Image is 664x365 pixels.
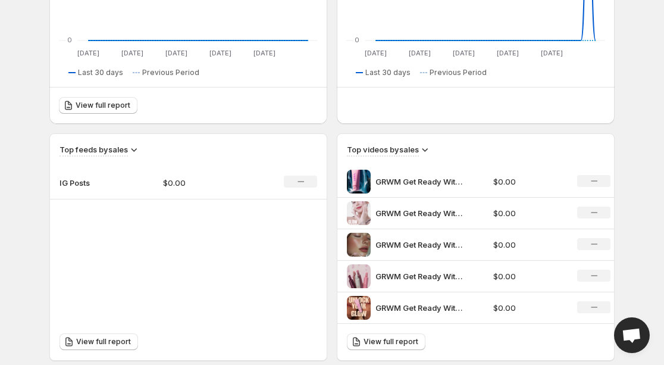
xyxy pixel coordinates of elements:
span: Last 30 days [365,68,411,77]
img: GRWM Get Ready With Me BeforeAndAfterGlow DayToNightLook TrendingNow ViralBeauty LookOfTheDay Glo... [347,233,371,257]
span: Previous Period [142,68,199,77]
p: GRWM Get Ready With Me BeforeAndAfterGlow DayToNightLook TrendingNow ViralBeauty LookOfTheDay Glo... [375,176,465,188]
span: View full report [364,337,418,347]
p: $0.00 [493,302,563,314]
span: View full report [76,337,131,347]
img: GRWM Get Ready With Me BeforeAndAfterGlow DayToNightLook TrendingNow ViralBeauty LookOfTheDay Glo... [347,201,371,225]
p: GRWM Get Ready With Me BeforeAndAfterGlow DayToNightLook TrendingNow ViralBeauty LookOfTheDay Glo... [375,207,465,219]
p: $0.00 [493,176,563,188]
span: Last 30 days [78,68,123,77]
text: [DATE] [497,49,519,57]
p: GRWM Get Ready With Me BeforeAndAfterGlow DayToNightLook TrendingNow ViralBeauty LookOfTheDay Glo... [375,302,465,314]
text: [DATE] [365,49,387,57]
h3: Top feeds by sales [59,143,128,155]
p: IG Posts [59,177,119,189]
p: $0.00 [493,207,563,219]
text: [DATE] [409,49,431,57]
div: Open chat [614,317,650,353]
a: View full report [59,333,138,350]
p: $0.00 [493,239,563,251]
img: GRWM Get Ready With Me BeforeAndAfterGlow DayToNightLook TrendingNow ViralBeauty LookOfTheDay Glo... [347,296,371,320]
img: GRWM Get Ready With Me BeforeAndAfterGlow DayToNightLook TrendingNow ViralBeauty LookOfTheDay Glo... [347,170,371,194]
text: [DATE] [253,49,275,57]
text: [DATE] [77,49,99,57]
text: [DATE] [541,49,563,57]
p: $0.00 [493,270,563,282]
span: Previous Period [430,68,487,77]
p: GRWM Get Ready With Me BeforeAndAfterGlow DayToNightLook TrendingNow ViralBeauty LookOfTheDay Glo... [375,239,465,251]
p: GRWM Get Ready With Me BeforeAndAfterGlow DayToNightLook TrendingNow ViralBeauty LookOfTheDay Glo... [375,270,465,282]
h3: Top videos by sales [347,143,419,155]
a: View full report [347,333,425,350]
span: View full report [76,101,130,110]
text: 0 [355,36,359,44]
text: [DATE] [453,49,475,57]
a: View full report [59,97,137,114]
text: [DATE] [121,49,143,57]
p: $0.00 [163,177,248,189]
text: 0 [67,36,72,44]
img: GRWM Get Ready With Me BeforeAndAfterGlow DayToNightLook TrendingNow ViralBeauty LookOfTheDay Glo... [347,264,371,288]
text: [DATE] [209,49,231,57]
text: [DATE] [165,49,187,57]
